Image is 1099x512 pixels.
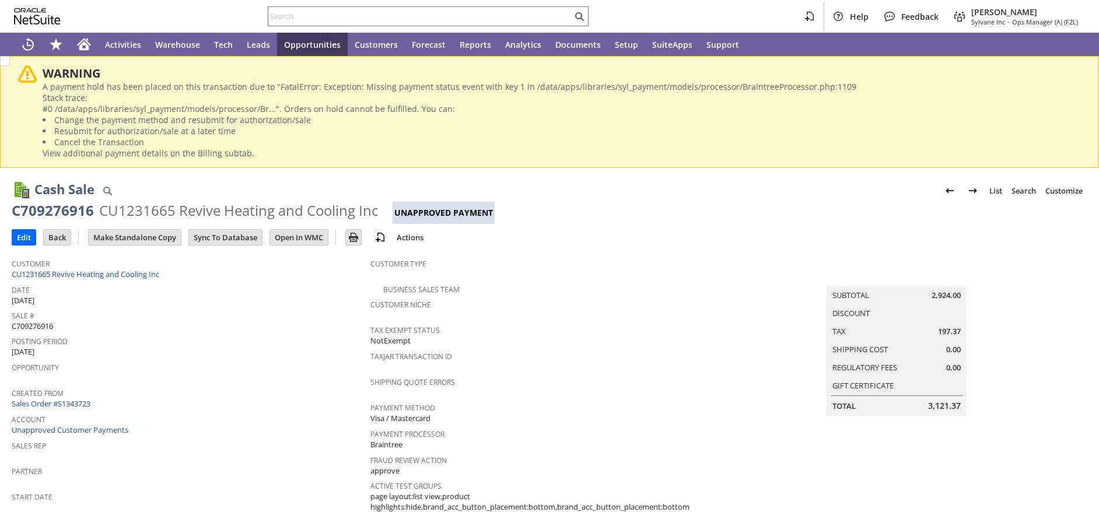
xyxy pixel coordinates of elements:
[370,335,411,346] span: NotExempt
[277,33,348,56] a: Opportunities
[832,290,869,300] a: Subtotal
[42,33,70,56] div: Shortcuts
[832,401,856,411] a: Total
[12,415,45,425] a: Account
[189,230,262,245] input: Sync To Database
[392,232,428,243] a: Actions
[370,429,444,439] a: Payment Processor
[645,33,699,56] a: SuiteApps
[971,6,1078,17] span: [PERSON_NAME]
[832,308,870,318] a: Discount
[1007,181,1041,200] a: Search
[1007,17,1010,26] span: -
[12,346,34,357] span: [DATE]
[43,136,1081,159] li: Cancel the Transaction View additional payment details on the Billing subtab.
[938,326,961,337] span: 197.37
[901,11,939,22] span: Feedback
[572,9,586,23] svg: Search
[608,33,645,56] a: Setup
[148,33,207,56] a: Warehouse
[207,33,240,56] a: Tech
[832,362,897,373] a: Regulatory Fees
[43,65,1081,81] div: WARNING
[373,230,387,244] img: add-record.svg
[247,39,270,50] span: Leads
[383,285,460,294] a: Business Sales Team
[284,39,341,50] span: Opportunities
[43,114,1081,125] li: Change the payment method and resubmit for authorization/sale
[393,202,495,224] div: Unapproved Payment
[370,465,400,476] span: approve
[370,259,426,269] a: Customer Type
[498,33,548,56] a: Analytics
[355,39,398,50] span: Customers
[12,201,94,220] div: C709276916
[370,413,430,424] span: Visa / Mastercard
[946,362,961,373] span: 0.00
[12,295,34,306] span: [DATE]
[832,380,894,391] a: Gift Certificate
[14,33,42,56] a: Recent Records
[270,230,328,245] input: Open In WMC
[240,33,277,56] a: Leads
[214,39,233,50] span: Tech
[943,184,957,198] img: Previous
[370,455,447,465] a: Fraud Review Action
[98,33,148,56] a: Activities
[405,33,453,56] a: Forecast
[89,230,181,245] input: Make Standalone Copy
[49,37,63,51] svg: Shortcuts
[370,352,452,362] a: TaxJar Transaction ID
[928,400,961,412] span: 3,121.37
[44,230,71,245] input: Back
[100,184,114,198] img: Quick Find
[12,230,36,245] input: Edit
[370,377,455,387] a: Shipping Quote Errors
[12,363,59,373] a: Opportunity
[412,39,446,50] span: Forecast
[12,388,64,398] a: Created From
[505,39,541,50] span: Analytics
[832,326,846,336] a: Tax
[12,259,50,269] a: Customer
[105,39,141,50] span: Activities
[985,181,1007,200] a: List
[346,230,361,245] input: Print
[832,344,888,355] a: Shipping Cost
[1012,17,1078,26] span: Ops Manager (A) (F2L)
[699,33,746,56] a: Support
[615,39,638,50] span: Setup
[827,267,967,286] caption: Summary
[12,398,93,409] a: Sales Order #S1343723
[34,180,94,199] h1: Cash Sale
[453,33,498,56] a: Reports
[155,39,200,50] span: Warehouse
[370,481,442,491] a: Active Test Groups
[12,285,30,295] a: Date
[460,39,491,50] span: Reports
[70,33,98,56] a: Home
[12,425,128,435] a: Unapproved Customer Payments
[652,39,692,50] span: SuiteApps
[850,11,869,22] span: Help
[548,33,608,56] a: Documents
[370,300,431,310] a: Customer Niche
[555,39,601,50] span: Documents
[12,467,42,476] a: Partner
[12,311,34,321] a: Sale #
[348,33,405,56] a: Customers
[268,9,572,23] input: Search
[706,39,739,50] span: Support
[43,81,1081,159] div: A payment hold has been placed on this transaction due to "FatalError: Exception: Missing payment...
[370,325,440,335] a: Tax Exempt Status
[12,321,53,332] span: C709276916
[346,230,360,244] img: Print
[966,184,980,198] img: Next
[77,37,91,51] svg: Home
[12,269,162,279] a: CU1231665 Revive Heating and Cooling Inc
[932,290,961,301] span: 2,924.00
[370,403,435,413] a: Payment Method
[14,8,61,24] svg: logo
[99,201,379,220] div: CU1231665 Revive Heating and Cooling Inc
[1041,181,1087,200] a: Customize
